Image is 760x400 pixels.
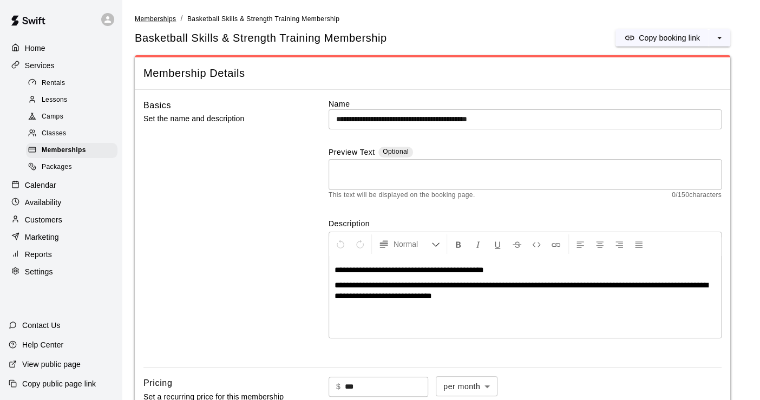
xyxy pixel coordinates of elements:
h6: Pricing [143,376,172,390]
button: Copy booking link [615,29,709,47]
span: Basketball Skills & Strength Training Membership [135,31,387,45]
p: Customers [25,214,62,225]
span: Basketball Skills & Strength Training Membership [187,15,339,23]
span: 0 / 150 characters [672,190,722,201]
a: Rentals [26,75,122,91]
a: Marketing [9,229,113,245]
span: Optional [383,148,409,155]
div: Memberships [26,143,117,158]
a: Packages [26,159,122,176]
div: Classes [26,126,117,141]
p: Help Center [22,339,63,350]
a: Memberships [26,142,122,159]
label: Preview Text [329,147,375,159]
button: Right Align [610,234,628,254]
button: Undo [331,234,350,254]
a: Calendar [9,177,113,193]
p: Services [25,60,55,71]
button: select merge strategy [709,29,730,47]
button: Left Align [571,234,589,254]
span: Rentals [42,78,65,89]
p: Availability [25,197,62,208]
p: Marketing [25,232,59,242]
span: Camps [42,112,63,122]
span: This text will be displayed on the booking page. [329,190,475,201]
a: Availability [9,194,113,211]
div: split button [615,29,730,47]
button: Format Strikethrough [508,234,526,254]
label: Description [329,218,722,229]
a: Reports [9,246,113,263]
button: Format Underline [488,234,507,254]
nav: breadcrumb [135,13,747,25]
span: Memberships [135,15,176,23]
button: Format Bold [449,234,468,254]
span: Classes [42,128,66,139]
span: Normal [394,239,431,250]
label: Name [329,99,722,109]
a: Settings [9,264,113,280]
p: Calendar [25,180,56,191]
h6: Basics [143,99,171,113]
a: Customers [9,212,113,228]
a: Services [9,57,113,74]
button: Format Italics [469,234,487,254]
span: Membership Details [143,66,722,81]
button: Insert Code [527,234,546,254]
a: Camps [26,109,122,126]
span: Packages [42,162,72,173]
div: per month [436,376,497,396]
div: Camps [26,109,117,124]
span: Memberships [42,145,86,156]
li: / [180,13,182,24]
p: Copy booking link [639,32,700,43]
p: $ [336,381,340,392]
p: Set the name and description [143,112,294,126]
a: Classes [26,126,122,142]
p: Contact Us [22,320,61,331]
button: Justify Align [630,234,648,254]
button: Insert Link [547,234,565,254]
button: Formatting Options [374,234,444,254]
a: Memberships [135,14,176,23]
button: Redo [351,234,369,254]
button: Center Align [591,234,609,254]
p: Reports [25,249,52,260]
div: Rentals [26,76,117,91]
div: Lessons [26,93,117,108]
p: Home [25,43,45,54]
p: Settings [25,266,53,277]
div: Packages [26,160,117,175]
a: Lessons [26,91,122,108]
p: View public page [22,359,81,370]
a: Home [9,40,113,56]
p: Copy public page link [22,378,96,389]
span: Lessons [42,95,68,106]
